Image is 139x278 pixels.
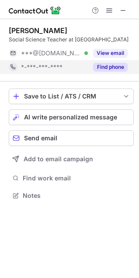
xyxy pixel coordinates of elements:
[24,156,93,163] span: Add to email campaign
[9,26,67,35] div: [PERSON_NAME]
[23,174,130,182] span: Find work email
[23,192,130,200] span: Notes
[9,151,134,167] button: Add to email campaign
[9,109,134,125] button: AI write personalized message
[24,135,57,142] span: Send email
[9,5,61,16] img: ContactOut v5.3.10
[9,36,134,44] div: Social Science Teacher at [GEOGRAPHIC_DATA]
[9,172,134,184] button: Find work email
[24,114,117,121] span: AI write personalized message
[24,93,118,100] div: Save to List / ATS / CRM
[9,88,134,104] button: save-profile-one-click
[9,190,134,202] button: Notes
[21,49,81,57] span: ***@[DOMAIN_NAME]
[93,49,128,58] button: Reveal Button
[93,63,128,71] button: Reveal Button
[9,130,134,146] button: Send email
